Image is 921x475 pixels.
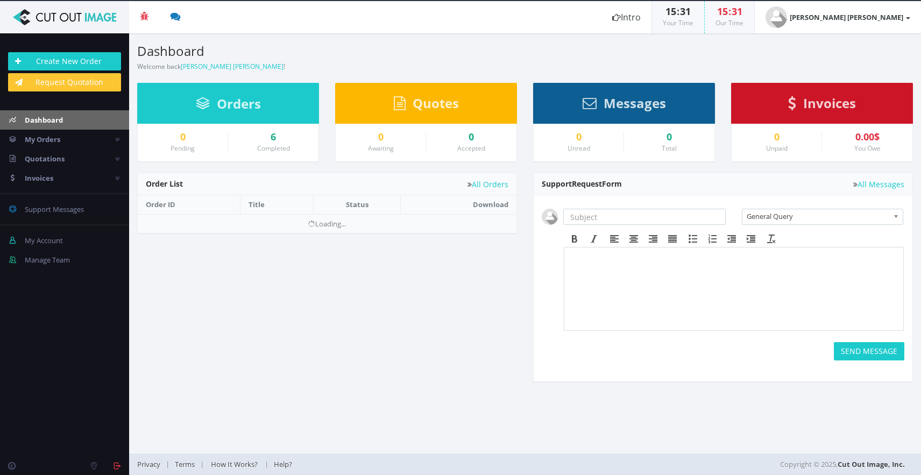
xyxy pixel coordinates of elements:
[137,459,166,469] a: Privacy
[137,453,654,475] div: | | |
[137,44,517,58] h3: Dashboard
[204,459,265,469] a: How It Works?
[240,195,313,214] th: Title
[25,255,70,265] span: Manage Team
[257,144,290,153] small: Completed
[766,144,788,153] small: Unpaid
[268,459,297,469] a: Help?
[542,209,558,225] img: user_default.jpg
[853,180,904,188] a: All Messages
[605,232,624,246] div: Align left
[717,5,728,18] span: 15
[683,232,703,246] div: Bullet list
[563,209,726,225] input: Subject
[25,173,53,183] span: Invoices
[344,132,417,143] a: 0
[169,459,200,469] a: Terms
[747,209,889,223] span: General Query
[728,5,732,18] span: :
[394,101,459,110] a: Quotes
[434,132,508,143] a: 0
[8,9,121,25] img: Cut Out Image
[762,232,781,246] div: Clear formatting
[138,214,516,233] td: Loading...
[457,144,485,153] small: Accepted
[665,5,676,18] span: 15
[803,94,856,112] span: Invoices
[181,62,284,71] a: [PERSON_NAME] [PERSON_NAME]
[780,459,905,470] span: Copyright © 2025,
[401,195,516,214] th: Download
[25,134,60,144] span: My Orders
[217,95,261,112] span: Orders
[834,342,904,360] button: SEND MESSAGE
[137,62,285,71] small: Welcome back !
[542,132,615,143] a: 0
[703,232,722,246] div: Numbered list
[732,5,742,18] span: 31
[8,52,121,70] a: Create New Order
[236,132,310,143] a: 6
[568,144,590,153] small: Unread
[146,132,219,143] a: 0
[755,1,921,33] a: [PERSON_NAME] [PERSON_NAME]
[788,101,856,110] a: Invoices
[676,5,680,18] span: :
[790,12,903,22] strong: [PERSON_NAME] [PERSON_NAME]
[632,132,706,143] div: 0
[565,232,584,246] div: Bold
[25,154,65,164] span: Quotations
[663,232,682,246] div: Justify
[584,232,604,246] div: Italic
[663,18,693,27] small: Your Time
[211,459,258,469] span: How It Works?
[196,101,261,111] a: Orders
[680,5,691,18] span: 31
[740,132,813,143] a: 0
[572,179,602,189] span: Request
[662,144,677,153] small: Total
[413,94,459,112] span: Quotes
[838,459,905,469] a: Cut Out Image, Inc.
[854,144,881,153] small: You Owe
[8,73,121,91] a: Request Quotation
[766,6,787,28] img: user_default.jpg
[715,18,743,27] small: Our Time
[542,179,622,189] span: Support Form
[146,179,183,189] span: Order List
[601,1,651,33] a: Intro
[741,232,761,246] div: Increase indent
[722,232,741,246] div: Decrease indent
[368,144,394,153] small: Awaiting
[25,204,84,214] span: Support Messages
[604,94,666,112] span: Messages
[643,232,663,246] div: Align right
[830,132,904,143] div: 0.00$
[25,236,63,245] span: My Account
[25,115,63,125] span: Dashboard
[171,144,195,153] small: Pending
[313,195,401,214] th: Status
[467,180,508,188] a: All Orders
[564,247,903,330] iframe: Rich Text Area. Press ALT-F9 for menu. Press ALT-F10 for toolbar. Press ALT-0 for help
[624,232,643,246] div: Align center
[583,101,666,110] a: Messages
[138,195,240,214] th: Order ID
